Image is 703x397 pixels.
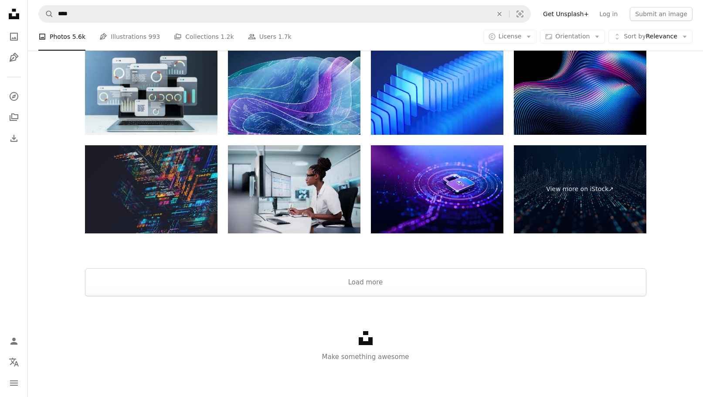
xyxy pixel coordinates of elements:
[85,46,217,135] img: Digital financial data analysis interface on laptop screen with graphs and charts. 3D Rendering
[594,7,623,21] a: Log in
[99,23,160,51] a: Illustrations 993
[5,5,23,24] a: Home — Unsplash
[509,6,530,22] button: Visual search
[5,88,23,105] a: Explore
[39,6,54,22] button: Search Unsplash
[5,130,23,147] a: Download History
[228,46,360,135] img: AI Coding Assistant Interface with Vibe Coding Aesthetics
[5,332,23,350] a: Log in / Sign up
[371,145,503,234] img: Cyber Security Data Protection Business Technology Privacy concept
[38,5,531,23] form: Find visuals sitewide
[608,30,693,44] button: Sort byRelevance
[514,145,646,234] a: View more on iStock↗
[371,46,503,135] img: Abstract View of Blue Translucent Acrylic Sheets in Dynamic Arrangement
[624,32,677,41] span: Relevance
[499,33,522,40] span: License
[174,23,234,51] a: Collections 1.2k
[85,145,217,234] img: AI - Artificial Intelligence - concept CPU quantum computing. Digital transformation and big data
[5,49,23,66] a: Illustrations
[248,23,292,51] a: Users 1.7k
[555,33,590,40] span: Orientation
[5,353,23,371] button: Language
[630,7,693,21] button: Submit an image
[149,32,160,41] span: 993
[5,109,23,126] a: Collections
[514,46,646,135] img: Abstract geometric neon lines background. Fractal render. Colorful glowing waves pattern.
[278,32,291,41] span: 1.7k
[5,28,23,45] a: Photos
[540,30,605,44] button: Orientation
[490,6,509,22] button: Clear
[28,352,703,362] p: Make something awesome
[85,268,646,296] button: Load more
[538,7,594,21] a: Get Unsplash+
[483,30,537,44] button: License
[5,374,23,392] button: Menu
[624,33,645,40] span: Sort by
[221,32,234,41] span: 1.2k
[228,145,360,234] img: Hospital Doctor Using Spreadsheet For Billing Codes On Desktop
